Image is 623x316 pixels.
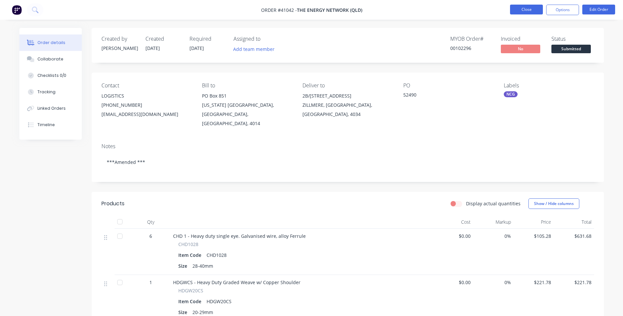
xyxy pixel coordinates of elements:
span: $221.78 [556,279,591,286]
button: Timeline [19,117,82,133]
button: Add team member [230,45,278,54]
button: Close [510,5,543,14]
div: Order details [37,40,65,46]
label: Display actual quantities [466,200,521,207]
div: 2B/[STREET_ADDRESS] [302,91,392,101]
div: [PHONE_NUMBER] [101,101,191,110]
div: PO Box 851[US_STATE] [GEOGRAPHIC_DATA], [GEOGRAPHIC_DATA], [GEOGRAPHIC_DATA], 4014 [202,91,292,128]
button: Order details [19,34,82,51]
button: Options [546,5,579,15]
div: Cost [433,215,474,229]
span: 6 [149,233,152,239]
div: Timeline [37,122,55,128]
div: Total [554,215,594,229]
span: 1 [149,279,152,286]
div: Item Code [178,297,204,306]
div: Status [551,36,594,42]
div: [EMAIL_ADDRESS][DOMAIN_NAME] [101,110,191,119]
span: Order #41042 - [261,7,297,13]
span: $0.00 [436,233,471,239]
div: Qty [131,215,170,229]
div: NCG [504,91,518,97]
div: Created by [101,36,138,42]
div: Products [101,200,124,208]
div: [US_STATE] [GEOGRAPHIC_DATA], [GEOGRAPHIC_DATA], [GEOGRAPHIC_DATA], 4014 [202,101,292,128]
div: Markup [473,215,514,229]
span: 0% [476,279,511,286]
div: Notes [101,143,594,149]
div: Assigned to [234,36,299,42]
span: Submitted [551,45,591,53]
button: Submitted [551,45,591,55]
button: Add team member [234,45,278,54]
div: Contact [101,82,191,89]
div: ZILLMERE, [GEOGRAPHIC_DATA], [GEOGRAPHIC_DATA], 4034 [302,101,392,119]
button: Collaborate [19,51,82,67]
span: [DATE] [189,45,204,51]
div: HDGW20CS [204,297,234,306]
div: CHD1028 [204,250,229,260]
button: Tracking [19,84,82,100]
div: PO [403,82,493,89]
div: Created [145,36,182,42]
span: HDGW20CS [178,287,203,294]
div: LOGISTICS[PHONE_NUMBER][EMAIL_ADDRESS][DOMAIN_NAME] [101,91,191,119]
div: 00102296 [450,45,493,52]
div: 2B/[STREET_ADDRESS]ZILLMERE, [GEOGRAPHIC_DATA], [GEOGRAPHIC_DATA], 4034 [302,91,392,119]
button: Checklists 0/0 [19,67,82,84]
div: 52490 [403,91,485,101]
div: Labels [504,82,594,89]
div: Required [189,36,226,42]
div: Item Code [178,250,204,260]
span: HDGWCS - Heavy Duty Graded Weave w/ Copper Shoulder [173,279,300,285]
span: $221.78 [516,279,551,286]
span: $0.00 [436,279,471,286]
div: Size [178,261,190,271]
span: $105.28 [516,233,551,239]
div: [PERSON_NAME] [101,45,138,52]
span: CHD1028 [178,241,198,248]
div: PO Box 851 [202,91,292,101]
span: 0% [476,233,511,239]
button: Edit Order [582,5,615,14]
div: Tracking [37,89,56,95]
span: No [501,45,540,53]
div: Invoiced [501,36,544,42]
span: $631.68 [556,233,591,239]
div: LOGISTICS [101,91,191,101]
span: CHD 1 - Heavy duty single eye. Galvanised wire, alloy Ferrule [173,233,306,239]
div: Collaborate [37,56,63,62]
div: Linked Orders [37,105,66,111]
div: Deliver to [302,82,392,89]
button: Show / Hide columns [528,198,579,209]
button: Linked Orders [19,100,82,117]
div: Bill to [202,82,292,89]
span: THE ENERGY NETWORK (QLD) [297,7,362,13]
div: 28-40mm [190,261,216,271]
img: Factory [12,5,22,15]
span: [DATE] [145,45,160,51]
div: Checklists 0/0 [37,73,66,79]
div: MYOB Order # [450,36,493,42]
div: Price [514,215,554,229]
